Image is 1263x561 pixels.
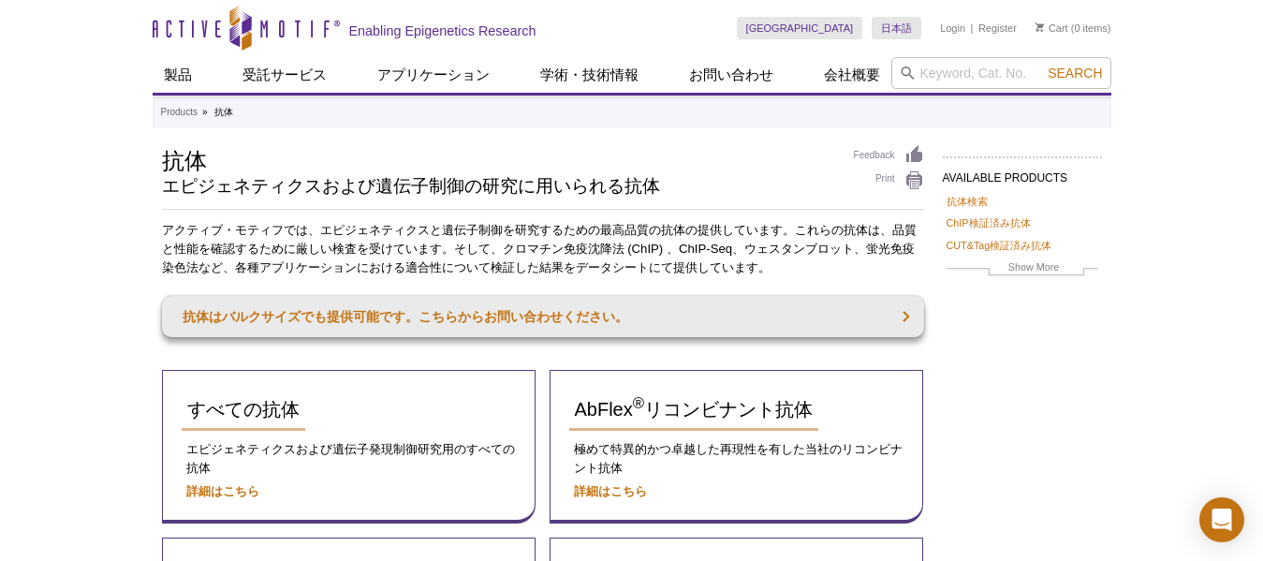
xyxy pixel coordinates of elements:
[947,214,1031,231] a: ChIP検証済み抗体
[231,57,338,93] a: 受託サービス
[569,390,819,431] a: AbFlex®リコンビナント抗体
[202,107,208,117] li: »
[872,17,921,39] a: 日本語
[1035,22,1044,32] img: Your Cart
[366,57,501,93] a: アプリケーション
[575,399,814,420] span: AbFlex リコンビナント抗体
[529,57,650,93] a: 学術・技術情報
[1035,22,1068,35] a: Cart
[1199,497,1244,542] div: Open Intercom Messenger
[574,484,647,498] a: 詳細はこちら
[633,395,644,413] sup: ®
[349,22,536,39] h2: Enabling Epigenetics Research
[678,57,785,93] a: お問い合わせ
[947,258,1098,280] a: Show More
[947,237,1052,254] a: CUT&Tag検証済み抗体
[153,57,203,93] a: 製品
[891,57,1111,89] input: Keyword, Cat. No.
[854,170,924,191] a: Print
[162,145,835,173] h1: 抗体
[214,107,233,117] li: 抗体
[940,22,965,35] a: Login
[978,22,1017,35] a: Register
[1035,17,1111,39] li: (0 items)
[161,104,198,121] a: Products
[182,440,516,478] p: エピジェネティクスおよび遺伝子発現制御研究用のすべての抗体
[854,145,924,166] a: Feedback
[182,390,305,431] a: すべての抗体
[1042,65,1108,81] button: Search
[162,221,924,277] p: ​アクティブ・モティフでは、エピジェネティクスと遺伝子制御を研究するための最高品質の抗体の提供しています。​これらの抗体は、品質と性能を確認するために厳しい検査を受けています。​そして、クロマチ...
[943,156,1102,190] h2: AVAILABLE PRODUCTS
[813,57,891,93] a: 会社概要
[1048,66,1102,81] span: Search
[187,399,300,420] span: すべての抗体
[162,178,835,195] h2: エピジェネティクスおよび遺伝子制御の研究に用いられる抗体
[186,484,259,498] a: 詳細はこちら
[737,17,863,39] a: [GEOGRAPHIC_DATA]
[971,17,974,39] li: |
[162,296,924,337] a: 抗体はバルクサイズでも提供可能です。こちらからお問い合わせください。
[569,440,903,478] p: 極めて特異的かつ卓越した再現性を有した当社のリコンビナント抗体
[947,193,988,210] a: 抗体検索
